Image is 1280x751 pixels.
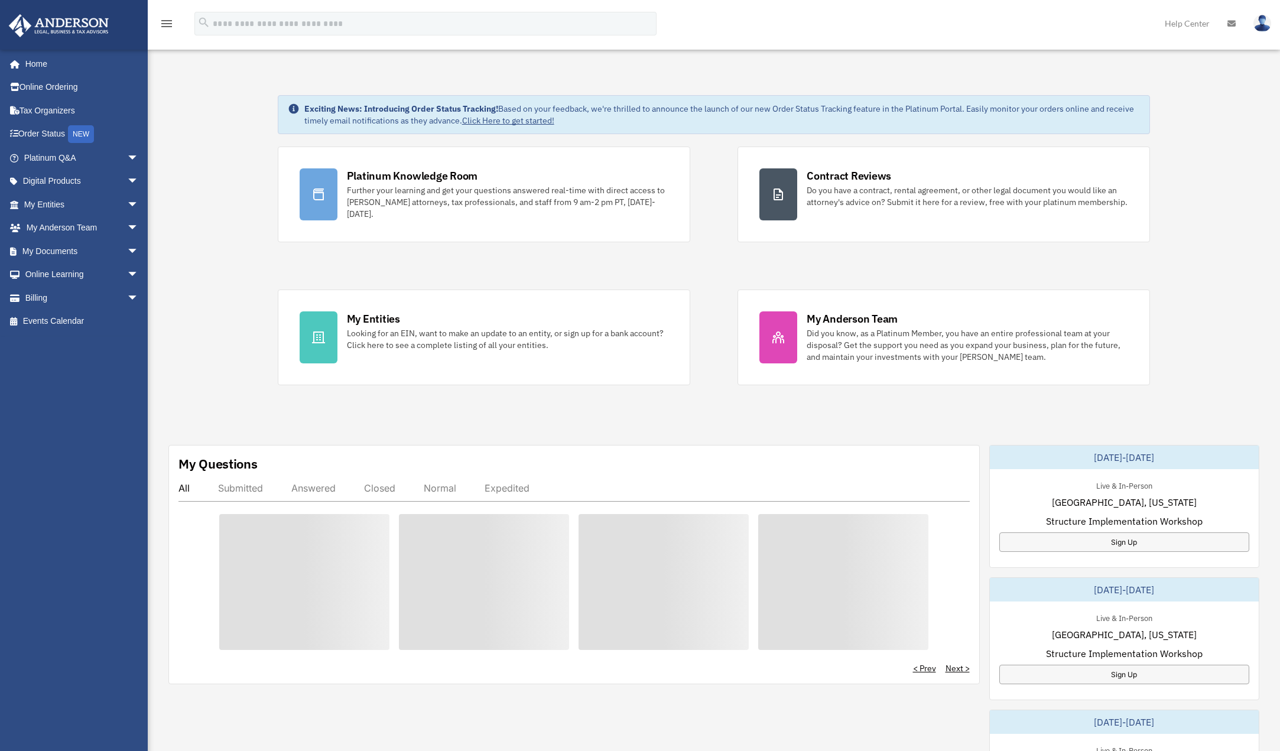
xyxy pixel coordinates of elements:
[8,122,157,147] a: Order StatusNEW
[127,239,151,264] span: arrow_drop_down
[990,710,1259,734] div: [DATE]-[DATE]
[1087,479,1162,491] div: Live & In-Person
[127,146,151,170] span: arrow_drop_down
[127,263,151,287] span: arrow_drop_down
[8,76,157,99] a: Online Ordering
[8,216,157,240] a: My Anderson Teamarrow_drop_down
[999,665,1250,684] a: Sign Up
[8,239,157,263] a: My Documentsarrow_drop_down
[160,21,174,31] a: menu
[278,147,690,242] a: Platinum Knowledge Room Further your learning and get your questions answered real-time with dire...
[8,193,157,216] a: My Entitiesarrow_drop_down
[218,482,263,494] div: Submitted
[197,16,210,29] i: search
[913,662,936,674] a: < Prev
[8,170,157,193] a: Digital Productsarrow_drop_down
[8,52,151,76] a: Home
[364,482,395,494] div: Closed
[8,310,157,333] a: Events Calendar
[485,482,529,494] div: Expedited
[304,103,498,114] strong: Exciting News: Introducing Order Status Tracking!
[990,578,1259,602] div: [DATE]-[DATE]
[8,286,157,310] a: Billingarrow_drop_down
[347,168,478,183] div: Platinum Knowledge Room
[127,216,151,240] span: arrow_drop_down
[291,482,336,494] div: Answered
[807,184,1128,208] div: Do you have a contract, rental agreement, or other legal document you would like an attorney's ad...
[347,184,668,220] div: Further your learning and get your questions answered real-time with direct access to [PERSON_NAM...
[424,482,456,494] div: Normal
[127,286,151,310] span: arrow_drop_down
[946,662,970,674] a: Next >
[68,125,94,143] div: NEW
[347,327,668,351] div: Looking for an EIN, want to make an update to an entity, or sign up for a bank account? Click her...
[1253,15,1271,32] img: User Pic
[807,311,898,326] div: My Anderson Team
[5,14,112,37] img: Anderson Advisors Platinum Portal
[8,99,157,122] a: Tax Organizers
[999,532,1250,552] a: Sign Up
[807,327,1128,363] div: Did you know, as a Platinum Member, you have an entire professional team at your disposal? Get th...
[1052,495,1197,509] span: [GEOGRAPHIC_DATA], [US_STATE]
[1046,514,1203,528] span: Structure Implementation Workshop
[8,146,157,170] a: Platinum Q&Aarrow_drop_down
[738,290,1150,385] a: My Anderson Team Did you know, as a Platinum Member, you have an entire professional team at your...
[8,263,157,287] a: Online Learningarrow_drop_down
[462,115,554,126] a: Click Here to get started!
[178,482,190,494] div: All
[160,17,174,31] i: menu
[127,193,151,217] span: arrow_drop_down
[347,311,400,326] div: My Entities
[278,290,690,385] a: My Entities Looking for an EIN, want to make an update to an entity, or sign up for a bank accoun...
[738,147,1150,242] a: Contract Reviews Do you have a contract, rental agreement, or other legal document you would like...
[1046,646,1203,661] span: Structure Implementation Workshop
[807,168,891,183] div: Contract Reviews
[127,170,151,194] span: arrow_drop_down
[1052,628,1197,642] span: [GEOGRAPHIC_DATA], [US_STATE]
[1087,611,1162,623] div: Live & In-Person
[990,446,1259,469] div: [DATE]-[DATE]
[304,103,1141,126] div: Based on your feedback, we're thrilled to announce the launch of our new Order Status Tracking fe...
[178,455,258,473] div: My Questions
